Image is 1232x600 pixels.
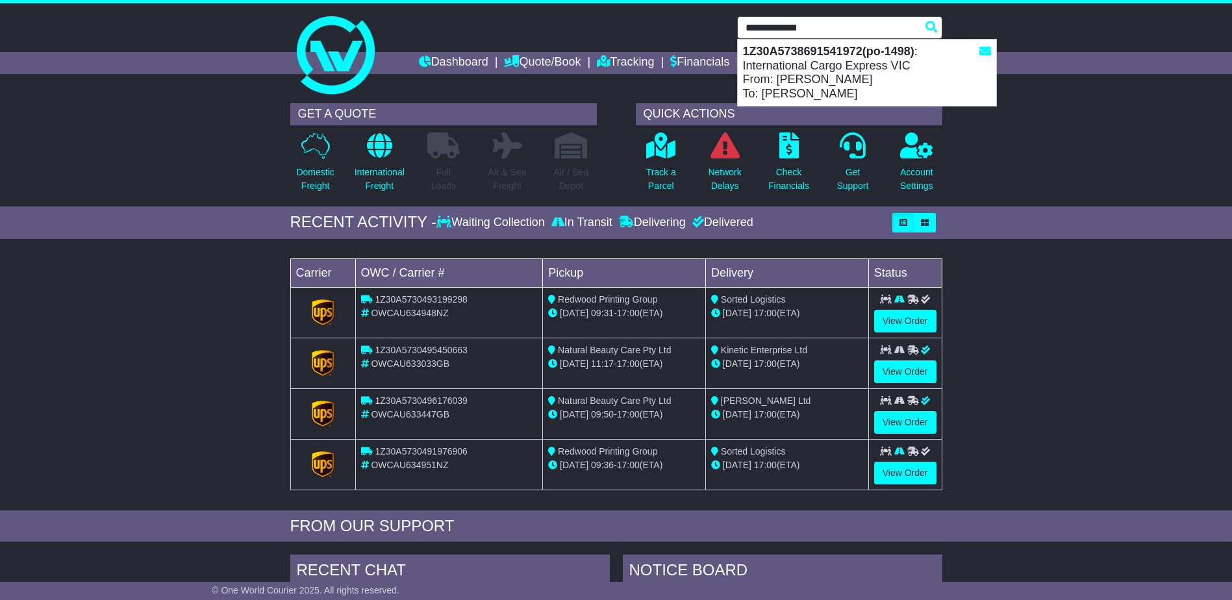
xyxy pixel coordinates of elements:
a: Quote/Book [504,52,581,74]
span: OWCAU634951NZ [371,460,448,470]
div: - (ETA) [548,357,700,371]
span: Redwood Printing Group [558,294,657,305]
span: [DATE] [560,358,588,369]
span: Natural Beauty Care Pty Ltd [558,345,671,355]
img: GetCarrierServiceLogo [312,299,334,325]
div: QUICK ACTIONS [636,103,942,125]
div: - (ETA) [548,306,700,320]
a: InternationalFreight [354,132,405,200]
p: Check Financials [768,166,809,193]
span: 17:00 [617,409,640,419]
div: FROM OUR SUPPORT [290,517,942,536]
td: Carrier [290,258,355,287]
span: Sorted Logistics [721,446,786,456]
span: OWCAU633033GB [371,358,449,369]
span: Redwood Printing Group [558,446,657,456]
span: OWCAU634948NZ [371,308,448,318]
a: AccountSettings [899,132,934,200]
div: Delivered [689,216,753,230]
td: Delivery [705,258,868,287]
a: Dashboard [419,52,488,74]
p: Domestic Freight [296,166,334,193]
span: [DATE] [560,460,588,470]
a: Financials [670,52,729,74]
span: 17:00 [754,409,777,419]
span: 17:00 [617,358,640,369]
p: Air & Sea Freight [488,166,527,193]
p: Air / Sea Depot [554,166,589,193]
div: - (ETA) [548,458,700,472]
span: [PERSON_NAME] Ltd [721,395,811,406]
div: (ETA) [711,306,863,320]
span: 1Z30A5730491976906 [375,446,467,456]
div: RECENT CHAT [290,555,610,590]
div: Delivering [616,216,689,230]
p: Track a Parcel [646,166,676,193]
div: - (ETA) [548,408,700,421]
a: GetSupport [836,132,869,200]
td: Pickup [543,258,706,287]
div: In Transit [548,216,616,230]
span: [DATE] [723,308,751,318]
td: OWC / Carrier # [355,258,543,287]
a: Track aParcel [646,132,677,200]
img: GetCarrierServiceLogo [312,350,334,376]
span: 1Z30A5730495450663 [375,345,467,355]
a: View Order [874,462,937,484]
span: 11:17 [591,358,614,369]
img: GetCarrierServiceLogo [312,451,334,477]
span: OWCAU633447GB [371,409,449,419]
div: : International Cargo Express VIC From: [PERSON_NAME] To: [PERSON_NAME] [738,40,996,106]
div: GET A QUOTE [290,103,597,125]
div: (ETA) [711,458,863,472]
p: Network Delays [708,166,741,193]
a: View Order [874,360,937,383]
p: Get Support [836,166,868,193]
span: [DATE] [560,308,588,318]
a: CheckFinancials [768,132,810,200]
img: GetCarrierServiceLogo [312,401,334,427]
span: 09:50 [591,409,614,419]
span: 17:00 [754,358,777,369]
a: NetworkDelays [707,132,742,200]
a: View Order [874,411,937,434]
p: Account Settings [900,166,933,193]
span: © One World Courier 2025. All rights reserved. [212,585,399,595]
div: (ETA) [711,357,863,371]
span: 17:00 [754,460,777,470]
span: 17:00 [754,308,777,318]
span: [DATE] [560,409,588,419]
span: [DATE] [723,358,751,369]
span: 1Z30A5730493199298 [375,294,467,305]
div: Waiting Collection [436,216,547,230]
span: Kinetic Enterprise Ltd [721,345,807,355]
span: Natural Beauty Care Pty Ltd [558,395,671,406]
a: Tracking [597,52,654,74]
span: 17:00 [617,460,640,470]
div: NOTICE BOARD [623,555,942,590]
a: View Order [874,310,937,332]
div: RECENT ACTIVITY - [290,213,437,232]
p: Full Loads [427,166,460,193]
p: International Freight [355,166,405,193]
span: [DATE] [723,409,751,419]
span: 17:00 [617,308,640,318]
span: Sorted Logistics [721,294,786,305]
span: [DATE] [723,460,751,470]
div: (ETA) [711,408,863,421]
span: 09:31 [591,308,614,318]
td: Status [868,258,942,287]
strong: 1Z30A5738691541972(po-1498) [743,45,914,58]
span: 09:36 [591,460,614,470]
a: DomesticFreight [295,132,334,200]
span: 1Z30A5730496176039 [375,395,467,406]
